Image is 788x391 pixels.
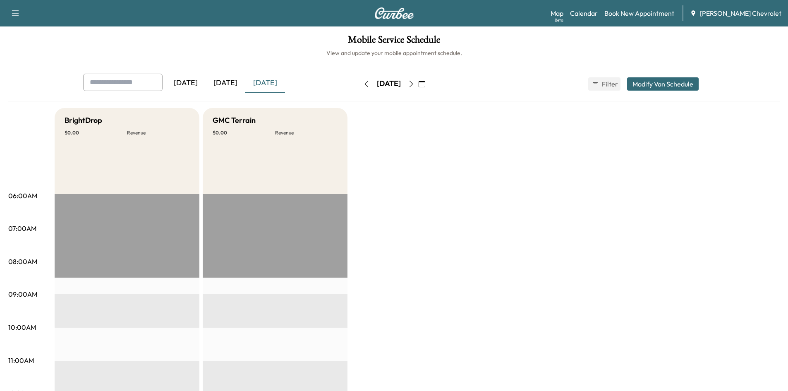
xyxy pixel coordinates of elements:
[213,130,275,136] p: $ 0.00
[166,74,206,93] div: [DATE]
[8,322,36,332] p: 10:00AM
[8,35,780,49] h1: Mobile Service Schedule
[551,8,563,18] a: MapBeta
[570,8,598,18] a: Calendar
[8,257,37,266] p: 08:00AM
[602,79,617,89] span: Filter
[8,289,37,299] p: 09:00AM
[65,115,102,126] h5: BrightDrop
[374,7,414,19] img: Curbee Logo
[588,77,620,91] button: Filter
[8,223,36,233] p: 07:00AM
[8,49,780,57] h6: View and update your mobile appointment schedule.
[275,130,338,136] p: Revenue
[206,74,245,93] div: [DATE]
[213,115,256,126] h5: GMC Terrain
[627,77,699,91] button: Modify Van Schedule
[8,355,34,365] p: 11:00AM
[555,17,563,23] div: Beta
[604,8,674,18] a: Book New Appointment
[127,130,189,136] p: Revenue
[700,8,781,18] span: [PERSON_NAME] Chevrolet
[377,79,401,89] div: [DATE]
[8,191,37,201] p: 06:00AM
[65,130,127,136] p: $ 0.00
[245,74,285,93] div: [DATE]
